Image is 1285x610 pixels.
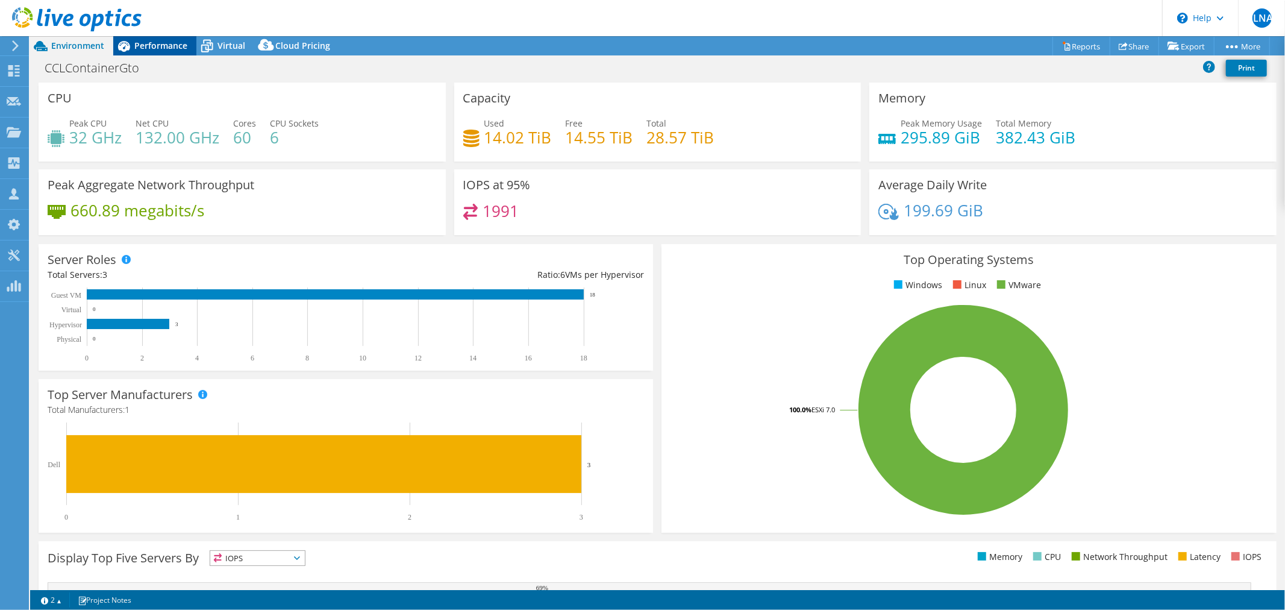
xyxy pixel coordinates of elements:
text: Hypervisor [49,321,82,329]
tspan: ESXi 7.0 [811,405,835,414]
a: Share [1110,37,1159,55]
div: Ratio: VMs per Hypervisor [346,268,644,281]
span: CPU Sockets [270,118,319,129]
tspan: 100.0% [789,405,811,414]
text: 0 [93,336,96,342]
h4: 132.00 GHz [136,131,219,144]
h4: 295.89 GiB [901,131,982,144]
text: Dell [48,461,60,469]
text: 16 [525,354,532,362]
h4: 6 [270,131,319,144]
h1: CCLContainerGto [39,61,158,75]
text: Guest VM [51,291,81,300]
span: Cores [233,118,256,129]
a: 2 [33,593,70,608]
span: Total Memory [996,118,1051,129]
li: IOPS [1228,550,1262,564]
li: CPU [1030,550,1061,564]
text: 18 [580,354,587,362]
text: 3 [587,461,591,468]
h4: 28.57 TiB [647,131,714,144]
a: Project Notes [69,593,140,608]
text: 2 [408,513,411,521]
span: 6 [560,269,565,280]
h4: 660.89 megabits/s [70,204,204,217]
a: More [1214,37,1270,55]
span: Net CPU [136,118,169,129]
span: Peak Memory Usage [901,118,982,129]
text: 6 [251,354,254,362]
span: JLNA [1252,8,1272,28]
span: Environment [51,40,104,51]
text: 14 [469,354,477,362]
h3: Average Daily Write [878,178,987,192]
text: 69% [536,584,548,591]
li: Linux [950,278,986,292]
span: Cloud Pricing [275,40,330,51]
text: Virtual [61,306,82,314]
svg: \n [1177,13,1188,24]
li: Network Throughput [1069,550,1168,564]
li: Windows [891,278,942,292]
text: 1 [236,513,240,521]
text: 0 [64,513,68,521]
h3: Server Roles [48,253,116,266]
text: 10 [359,354,366,362]
h4: 60 [233,131,256,144]
span: IOPS [210,551,305,565]
a: Print [1226,60,1267,77]
text: 2 [140,354,144,362]
a: Export [1158,37,1215,55]
text: 12 [414,354,422,362]
h3: Peak Aggregate Network Throughput [48,178,254,192]
h4: 382.43 GiB [996,131,1075,144]
text: 18 [590,292,596,298]
text: 8 [305,354,309,362]
h4: 1991 [483,204,519,218]
h4: Total Manufacturers: [48,403,644,417]
text: 3 [175,321,178,327]
text: Physical [57,335,81,344]
text: 0 [85,354,89,362]
text: 3 [580,513,583,521]
span: Virtual [217,40,245,51]
text: 4 [195,354,199,362]
span: 3 [102,269,107,280]
h3: Top Operating Systems [671,253,1267,266]
span: Performance [134,40,187,51]
h4: 32 GHz [69,131,122,144]
h3: Memory [878,92,925,105]
span: Total [647,118,667,129]
li: Latency [1175,550,1221,564]
li: VMware [994,278,1041,292]
span: Peak CPU [69,118,107,129]
a: Reports [1052,37,1110,55]
span: Free [566,118,583,129]
span: Used [484,118,505,129]
h4: 199.69 GiB [904,204,983,217]
li: Memory [975,550,1022,564]
h3: CPU [48,92,72,105]
h3: Top Server Manufacturers [48,388,193,401]
div: Total Servers: [48,268,346,281]
span: 1 [125,404,130,415]
h4: 14.55 TiB [566,131,633,144]
h4: 14.02 TiB [484,131,552,144]
h3: IOPS at 95% [463,178,531,192]
h3: Capacity [463,92,511,105]
text: 0 [93,306,96,312]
